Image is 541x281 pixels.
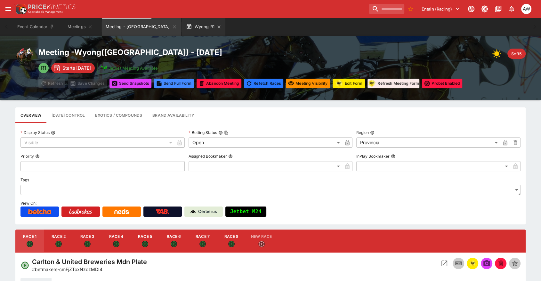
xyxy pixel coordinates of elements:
h4: Carlton & United Breweries Mdn Plate [32,258,147,266]
div: Visible [20,137,174,148]
div: Open [189,137,343,148]
svg: Open [113,241,119,247]
button: InPlay Bookmaker [391,154,395,159]
button: Betting StatusCopy To Clipboard [218,130,223,135]
img: racingform.png [367,79,376,87]
button: Meeting - Wyong [102,18,181,36]
button: Select Tenant [418,4,464,14]
button: Configure each race specific details at once [46,107,90,123]
button: Set all events in meeting to specified visibility [286,79,330,88]
svg: Open [20,261,29,270]
button: Jetbet Meeting Available [97,63,162,74]
button: Jetbet M24 [225,207,266,217]
svg: Open [84,241,91,247]
div: racingform [335,79,343,88]
button: Toggle light/dark mode [479,3,490,15]
img: Neds [114,209,129,214]
img: Sportsbook Management [28,11,63,13]
span: Soft5 [507,51,526,57]
p: Assigned Bookmaker [189,153,227,159]
img: TabNZ [156,209,169,214]
button: Race 5 [131,230,159,253]
div: racingform [367,79,376,88]
button: Race 2 [44,230,73,253]
a: Cerberus [184,207,223,217]
button: open drawer [3,3,14,15]
p: Cerberus [198,208,217,215]
img: horse_racing.png [15,47,33,65]
p: Priority [20,153,34,159]
button: View and edit meeting dividends and compounds. [90,107,147,123]
svg: Open [55,241,62,247]
button: Notifications [506,3,517,15]
img: jetbet-logo.svg [101,65,107,71]
img: PriceKinetics Logo [14,3,27,15]
span: Mark an event as closed and abandoned. [495,260,506,266]
p: Display Status [20,130,50,135]
div: racingform [469,260,476,267]
button: Send Snapshots [109,79,151,88]
button: Set Featured Event [509,258,521,269]
img: racingform.png [335,79,343,87]
div: Amanda Whitta [521,4,531,14]
button: Race 7 [188,230,217,253]
svg: Open [171,241,177,247]
svg: Open [228,241,235,247]
button: Configure brand availability for the meeting [147,107,199,123]
img: racingform.png [469,260,476,267]
button: Assigned Bookmaker [228,154,233,159]
button: Send Full Form [154,79,194,88]
img: Ladbrokes [69,209,92,214]
p: InPlay Bookmaker [356,153,390,159]
p: Copy To Clipboard [32,266,102,273]
button: Copy To Clipboard [224,130,229,135]
input: search [369,4,404,14]
button: Base meeting details [15,107,46,123]
span: View On: [20,201,36,206]
button: racingform [467,258,478,269]
button: Priority [35,154,40,159]
button: Display Status [51,130,55,135]
p: Betting Status [189,130,217,135]
button: Meetings [60,18,101,36]
button: Documentation [492,3,504,15]
svg: Open [199,241,206,247]
button: Toggle ProBet for every event in this meeting [422,79,462,88]
span: Send Snapshot [481,258,492,269]
button: Inplay [453,258,464,269]
div: Weather: Clear [492,47,505,60]
img: sun.png [492,47,505,60]
img: Cerberus [190,209,196,214]
div: Track Condition: Soft5 [507,49,526,59]
button: Refresh Meeting Form [367,79,419,88]
p: Starts [DATE] [62,65,91,71]
button: New Race [246,230,277,253]
svg: Open [142,241,148,247]
button: Race 8 [217,230,246,253]
button: Open Event [439,258,450,269]
button: Event Calendar [13,18,58,36]
button: Region [370,130,375,135]
button: Race 1 [15,230,44,253]
button: Update RacingForm for all races in this meeting [333,79,365,88]
button: Race 6 [159,230,188,253]
button: Wyong R1 [182,18,225,36]
button: Race 4 [102,230,131,253]
button: Connected to PK [465,3,477,15]
button: Mark all events in meeting as closed and abandoned. [197,79,241,88]
svg: Open [27,241,33,247]
div: Provincial [356,137,500,148]
button: Amanda Whitta [519,2,533,16]
button: Race 3 [73,230,102,253]
p: Region [356,130,369,135]
p: Tags [20,177,29,183]
img: Betcha [28,209,51,214]
img: PriceKinetics [28,4,76,9]
button: Refetching all race data will discard any changes you have made and reload the latest race data f... [244,79,283,88]
h2: Meeting - Wyong ( [GEOGRAPHIC_DATA] ) - [DATE] [38,47,462,57]
button: No Bookmarks [406,4,416,14]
